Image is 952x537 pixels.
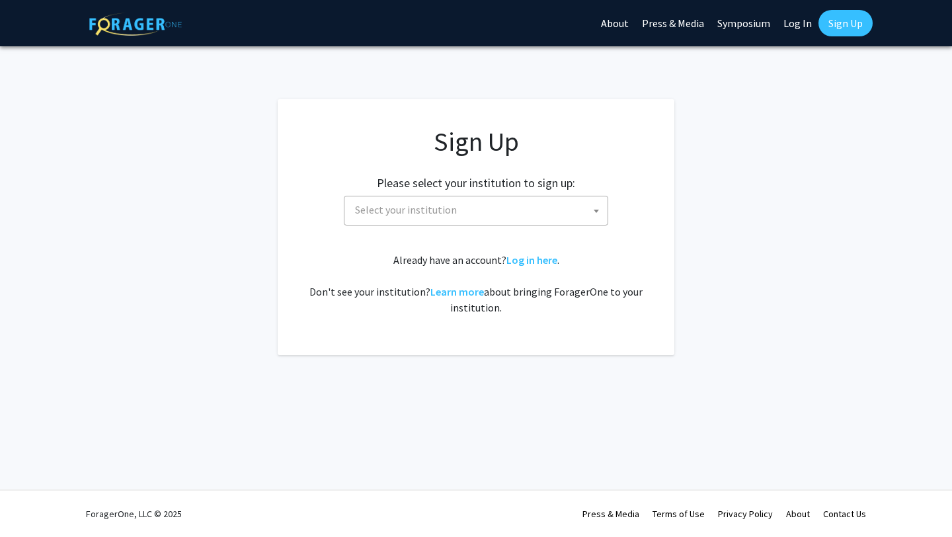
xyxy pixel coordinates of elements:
[582,508,639,520] a: Press & Media
[718,508,773,520] a: Privacy Policy
[344,196,608,226] span: Select your institution
[350,196,608,224] span: Select your institution
[430,285,484,298] a: Learn more about bringing ForagerOne to your institution
[304,252,648,315] div: Already have an account? . Don't see your institution? about bringing ForagerOne to your institut...
[89,13,182,36] img: ForagerOne Logo
[818,10,873,36] a: Sign Up
[653,508,705,520] a: Terms of Use
[823,508,866,520] a: Contact Us
[377,176,575,190] h2: Please select your institution to sign up:
[355,203,457,216] span: Select your institution
[86,491,182,537] div: ForagerOne, LLC © 2025
[786,508,810,520] a: About
[304,126,648,157] h1: Sign Up
[506,253,557,267] a: Log in here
